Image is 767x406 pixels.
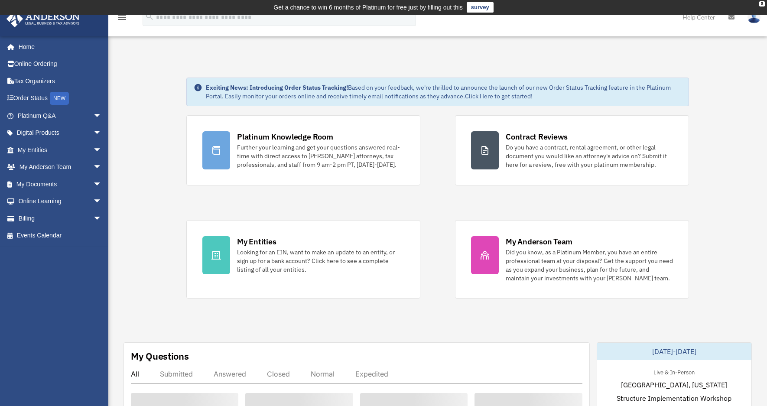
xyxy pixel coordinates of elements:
[617,393,731,403] span: Structure Implementation Workshop
[186,115,420,185] a: Platinum Knowledge Room Further your learning and get your questions answered real-time with dire...
[506,143,673,169] div: Do you have a contract, rental agreement, or other legal document you would like an attorney's ad...
[506,236,572,247] div: My Anderson Team
[455,220,689,299] a: My Anderson Team Did you know, as a Platinum Member, you have an entire professional team at your...
[117,12,127,23] i: menu
[93,141,110,159] span: arrow_drop_down
[50,92,69,105] div: NEW
[117,15,127,23] a: menu
[131,370,139,378] div: All
[237,248,404,274] div: Looking for an EIN, want to make an update to an entity, or sign up for a bank account? Click her...
[6,38,110,55] a: Home
[6,175,115,193] a: My Documentsarrow_drop_down
[93,210,110,227] span: arrow_drop_down
[267,370,290,378] div: Closed
[465,92,533,100] a: Click Here to get started!
[145,12,154,21] i: search
[93,107,110,125] span: arrow_drop_down
[6,72,115,90] a: Tax Organizers
[597,343,752,360] div: [DATE]-[DATE]
[311,370,335,378] div: Normal
[355,370,388,378] div: Expedited
[206,83,682,101] div: Based on your feedback, we're thrilled to announce the launch of our new Order Status Tracking fe...
[186,220,420,299] a: My Entities Looking for an EIN, want to make an update to an entity, or sign up for a bank accoun...
[6,55,115,73] a: Online Ordering
[214,370,246,378] div: Answered
[6,227,115,244] a: Events Calendar
[759,1,765,6] div: close
[6,90,115,107] a: Order StatusNEW
[6,141,115,159] a: My Entitiesarrow_drop_down
[160,370,193,378] div: Submitted
[273,2,463,13] div: Get a chance to win 6 months of Platinum for free just by filling out this
[647,367,702,376] div: Live & In-Person
[93,159,110,176] span: arrow_drop_down
[747,11,760,23] img: User Pic
[237,236,276,247] div: My Entities
[506,248,673,283] div: Did you know, as a Platinum Member, you have an entire professional team at your disposal? Get th...
[6,159,115,176] a: My Anderson Teamarrow_drop_down
[237,143,404,169] div: Further your learning and get your questions answered real-time with direct access to [PERSON_NAM...
[621,380,727,390] span: [GEOGRAPHIC_DATA], [US_STATE]
[455,115,689,185] a: Contract Reviews Do you have a contract, rental agreement, or other legal document you would like...
[6,107,115,124] a: Platinum Q&Aarrow_drop_down
[131,350,189,363] div: My Questions
[93,193,110,211] span: arrow_drop_down
[4,10,82,27] img: Anderson Advisors Platinum Portal
[206,84,348,91] strong: Exciting News: Introducing Order Status Tracking!
[467,2,494,13] a: survey
[506,131,568,142] div: Contract Reviews
[6,193,115,210] a: Online Learningarrow_drop_down
[93,124,110,142] span: arrow_drop_down
[237,131,333,142] div: Platinum Knowledge Room
[6,210,115,227] a: Billingarrow_drop_down
[6,124,115,142] a: Digital Productsarrow_drop_down
[93,175,110,193] span: arrow_drop_down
